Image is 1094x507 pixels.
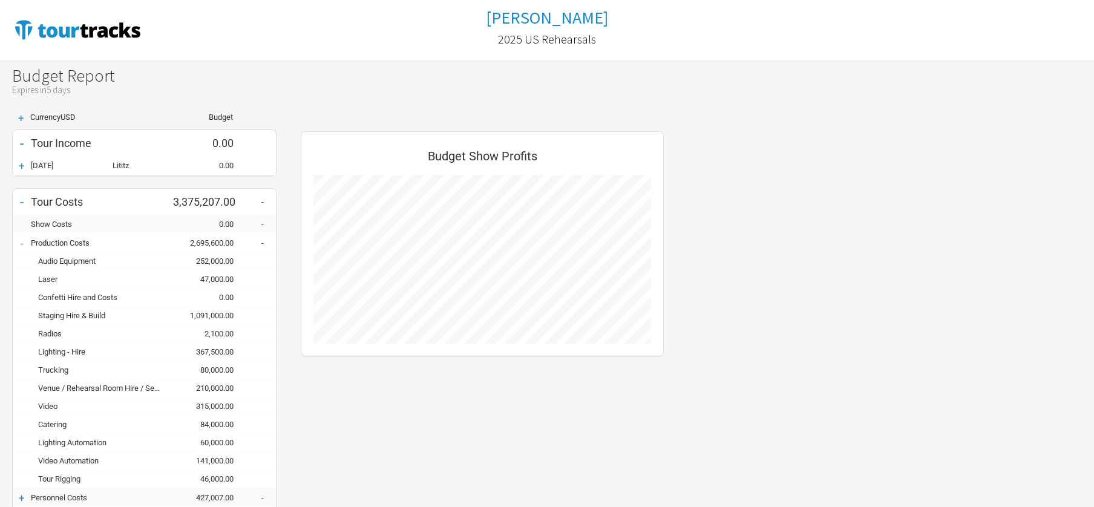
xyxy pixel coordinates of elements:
[173,275,246,284] div: 47,000.00
[31,329,173,338] div: Radios
[486,8,608,27] a: [PERSON_NAME]
[173,474,246,483] div: 46,000.00
[31,161,113,170] div: 06-Oct-25
[13,160,31,172] div: +
[173,161,246,170] div: 0.00
[31,493,173,502] div: Personnel Costs
[13,237,31,249] div: -
[31,238,173,247] div: Production Costs
[113,161,173,170] div: Lititz
[246,238,276,247] div: -
[31,384,173,393] div: Venue / Rehearsal Room Hire / Security
[173,347,246,356] div: 367,500.00
[31,257,173,266] div: Audio Equipment
[12,113,30,123] div: +
[31,293,173,302] div: Confetti Hire and Costs
[173,238,246,247] div: 2,695,600.00
[173,311,246,320] div: 1,091,000.00
[31,347,173,356] div: Lighting - Hire
[313,144,651,175] div: Budget Show Profits
[31,438,173,447] div: Lighting Automation
[12,67,1094,95] h1: Budget Report
[12,85,1094,96] div: Expires in 5 days
[13,492,31,504] div: +
[498,33,596,46] h2: 2025 US Rehearsals
[173,137,246,149] div: 0.00
[486,7,608,28] h1: [PERSON_NAME]
[30,113,76,122] span: Currency USD
[246,493,276,502] div: -
[31,311,173,320] div: Staging Hire & Build
[31,137,173,149] div: Tour Income
[173,384,246,393] div: 210,000.00
[246,220,276,229] div: -
[31,275,173,284] div: Laser
[172,113,233,121] div: Budget
[173,365,246,375] div: 80,000.00
[31,402,173,411] div: Video
[31,365,173,375] div: Trucking
[31,456,173,465] div: Video Automation
[173,493,246,502] div: 427,007.00
[173,329,246,338] div: 2,100.00
[31,474,173,483] div: Tour Rigging
[173,257,246,266] div: 252,000.00
[173,456,246,465] div: 141,000.00
[31,195,173,208] div: Tour Costs
[246,197,276,206] div: -
[173,438,246,447] div: 60,000.00
[12,18,143,42] img: TourTracks
[498,27,596,52] a: 2025 US Rehearsals
[173,293,246,302] div: 0.00
[13,194,31,211] div: -
[31,220,173,229] div: Show Costs
[173,195,246,208] div: 3,375,207.00
[31,420,173,429] div: Catering
[173,220,246,229] div: 0.00
[173,402,246,411] div: 315,000.00
[13,135,31,152] div: -
[173,420,246,429] div: 84,000.00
